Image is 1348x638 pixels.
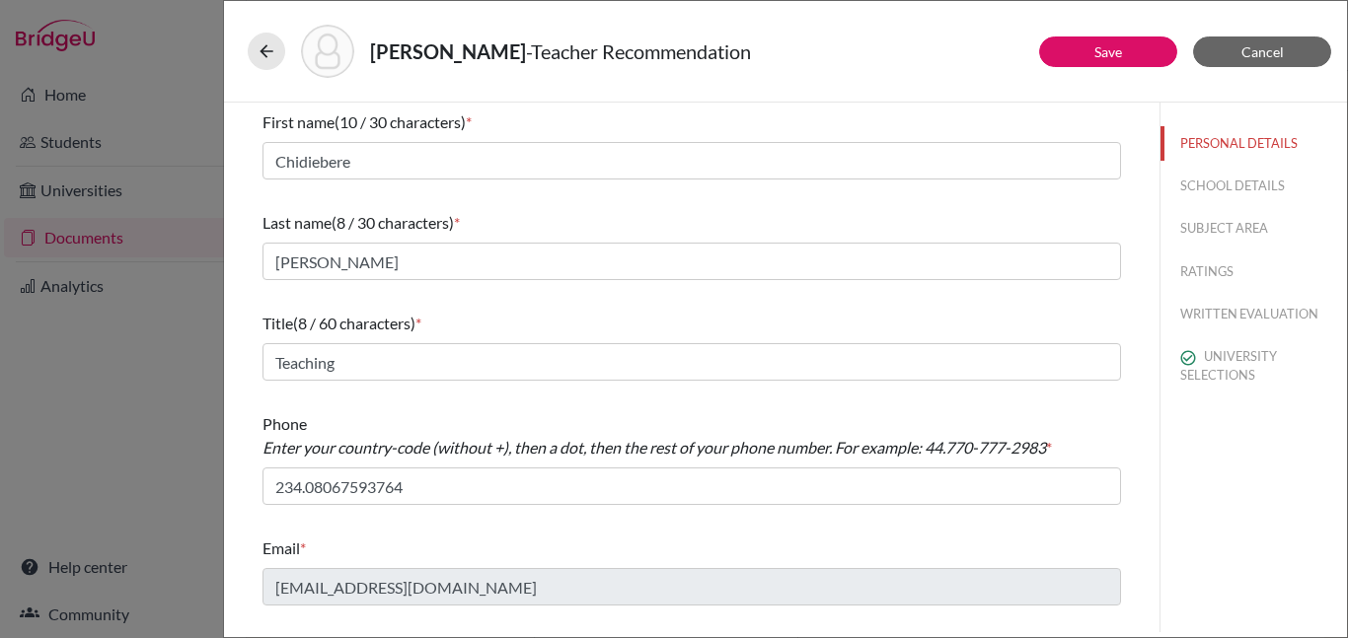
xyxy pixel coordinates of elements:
[332,213,454,232] span: (8 / 30 characters)
[335,112,466,131] span: (10 / 30 characters)
[1161,339,1347,392] button: UNIVERSITY SELECTIONS
[1161,211,1347,246] button: SUBJECT AREA
[1180,350,1196,366] img: check_circle_outline-e4d4ac0f8e9136db5ab2.svg
[1161,297,1347,331] button: WRITTEN EVALUATION
[370,39,526,63] strong: [PERSON_NAME]
[262,414,1046,457] span: Phone
[262,538,300,557] span: Email
[526,39,751,63] span: - Teacher Recommendation
[262,314,293,332] span: Title
[293,314,415,332] span: (8 / 60 characters)
[1161,254,1347,289] button: RATINGS
[262,438,1046,457] i: Enter your country-code (without +), then a dot, then the rest of your phone number. For example:...
[1161,126,1347,161] button: PERSONAL DETAILS
[262,213,332,232] span: Last name
[1161,169,1347,203] button: SCHOOL DETAILS
[262,112,335,131] span: First name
